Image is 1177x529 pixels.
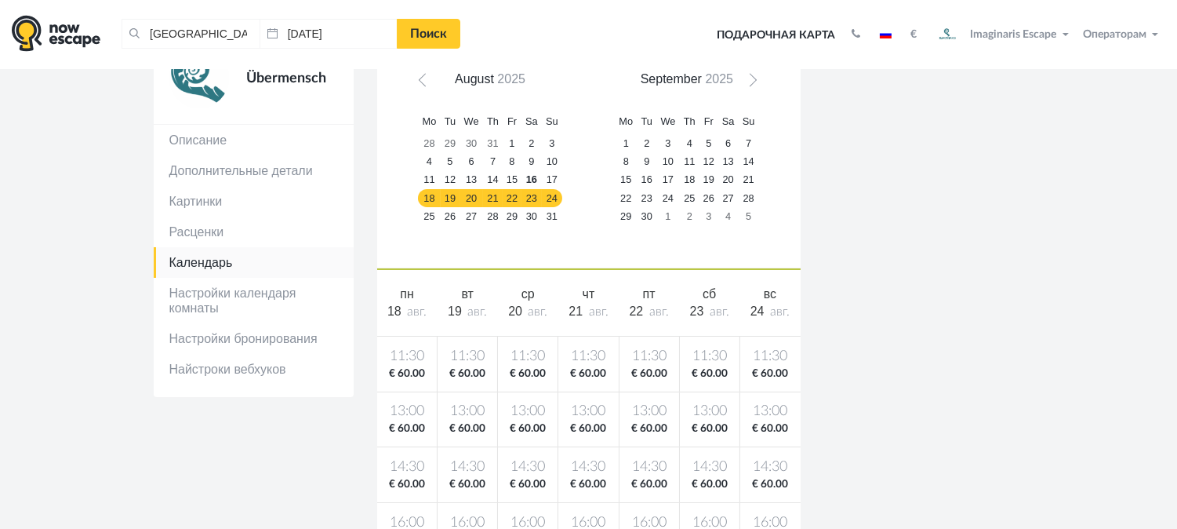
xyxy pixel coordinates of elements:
[705,72,733,86] span: 2025
[12,15,100,52] img: logo
[750,305,765,318] span: 24
[483,207,503,225] a: 28
[615,207,637,225] a: 29
[683,347,736,367] span: 11:30
[615,171,637,189] a: 15
[448,305,462,318] span: 19
[525,115,538,127] span: Saturday
[542,153,562,171] a: 10
[460,207,483,225] a: 27
[260,19,398,49] input: Дата
[649,305,669,318] span: авг.
[623,421,676,436] span: € 60.00
[154,323,354,354] a: Настройки бронирования
[699,153,718,171] a: 12
[561,347,615,367] span: 11:30
[503,207,521,225] a: 29
[501,367,554,381] span: € 60.00
[418,207,440,225] a: 25
[380,458,434,477] span: 14:30
[637,153,656,171] a: 9
[460,189,483,207] a: 20
[483,189,503,207] a: 21
[546,115,558,127] span: Sunday
[380,347,434,367] span: 11:30
[561,477,615,492] span: € 60.00
[880,31,892,38] img: ru.jpg
[441,347,494,367] span: 11:30
[503,189,521,207] a: 22
[561,458,615,477] span: 14:30
[589,305,608,318] span: авг.
[441,135,460,153] a: 29
[542,135,562,153] a: 3
[683,477,736,492] span: € 60.00
[718,135,739,153] a: 6
[380,477,434,492] span: € 60.00
[656,207,680,225] a: 1
[154,186,354,217] a: Картинки
[501,458,554,477] span: 14:30
[739,189,759,207] a: 28
[910,29,917,40] strong: €
[743,458,797,477] span: 14:30
[739,171,759,189] a: 21
[680,189,699,207] a: 25
[441,421,494,436] span: € 60.00
[503,171,521,189] a: 15
[229,49,338,108] div: Übermensch
[683,421,736,436] span: € 60.00
[656,135,680,153] a: 3
[680,153,699,171] a: 11
[464,115,479,127] span: Wednesday
[739,135,759,153] a: 7
[630,305,644,318] span: 22
[615,135,637,153] a: 1
[656,153,680,171] a: 10
[928,19,1076,50] button: Imaginaris Escape
[400,287,414,301] span: пн
[154,155,354,186] a: Дополнительные детали
[739,153,759,171] a: 14
[416,72,438,95] a: Prev
[154,217,354,247] a: Расценки
[743,367,797,381] span: € 60.00
[122,19,260,49] input: Город или название квеста
[380,367,434,381] span: € 60.00
[521,135,542,153] a: 2
[711,18,841,53] a: Подарочная карта
[615,189,637,207] a: 22
[637,189,656,207] a: 23
[703,287,716,301] span: сб
[441,189,460,207] a: 19
[441,367,494,381] span: € 60.00
[501,421,554,436] span: € 60.00
[423,115,437,127] span: Monday
[743,347,797,367] span: 11:30
[623,458,676,477] span: 14:30
[718,207,739,225] a: 4
[1079,27,1165,42] button: Операторам
[561,367,615,381] span: € 60.00
[441,402,494,421] span: 13:00
[680,171,699,189] a: 18
[690,305,704,318] span: 23
[619,115,633,127] span: Monday
[743,477,797,492] span: € 60.00
[743,115,755,127] span: Sunday
[483,171,503,189] a: 14
[487,115,499,127] span: Thursday
[501,477,554,492] span: € 60.00
[503,153,521,171] a: 8
[418,135,440,153] a: 28
[583,287,595,301] span: чт
[418,153,440,171] a: 4
[623,347,676,367] span: 11:30
[699,189,718,207] a: 26
[521,287,535,301] span: ср
[643,287,656,301] span: пт
[154,125,354,155] a: Описание
[680,135,699,153] a: 4
[441,477,494,492] span: € 60.00
[461,287,473,301] span: вт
